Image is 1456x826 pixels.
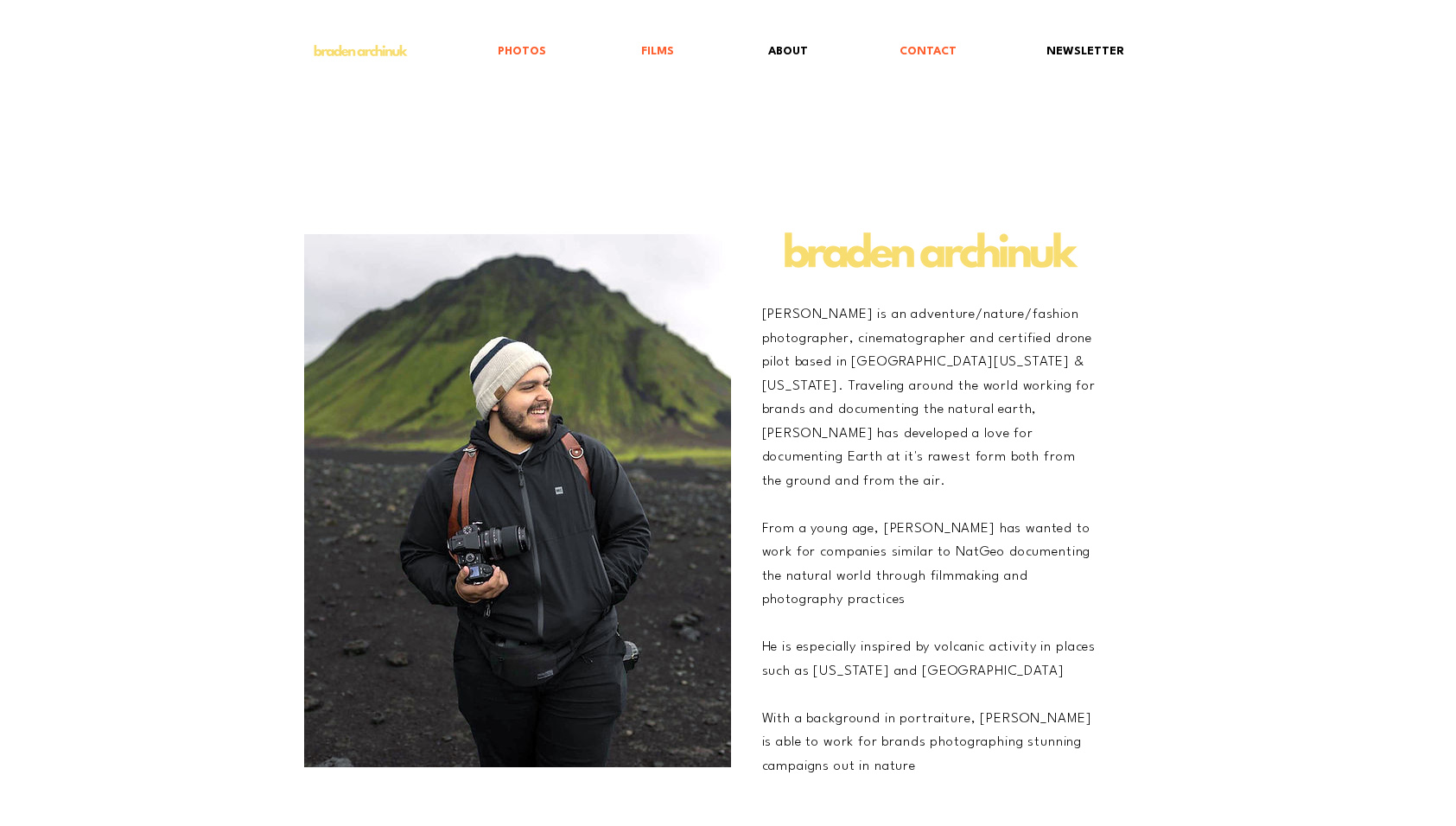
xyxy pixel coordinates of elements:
nav: Site [417,32,1137,72]
p: CONTACT [891,32,965,72]
p: FILMS [633,32,683,72]
a: FILMS [559,32,687,72]
span: He is especially inspired by volcanic activity in places such as [US_STATE] and [GEOGRAPHIC_DATA] [762,640,1097,678]
span: From a young age, [PERSON_NAME] has wanted to work for companies similar to NatGeo documenting th... [762,522,1091,607]
img: ADB3487B-0686-46F7-8A59-A57C1F879821.JPG [304,234,731,767]
a: NEWSLETTER [970,32,1137,72]
span: With a background in portraiture, [PERSON_NAME] is able to work for brands photographing stunning... [762,712,1092,773]
p: PHOTOS [489,32,555,72]
a: PHOTOS [417,32,559,72]
p: ABOUT [760,32,817,72]
p: NEWSLETTER [1038,32,1133,72]
a: CONTACT [821,32,970,72]
span: [PERSON_NAME] is an adventure/nature/fashion photographer, cinematographer and certified drone pi... [762,308,1097,488]
a: ABOUT [687,32,821,72]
